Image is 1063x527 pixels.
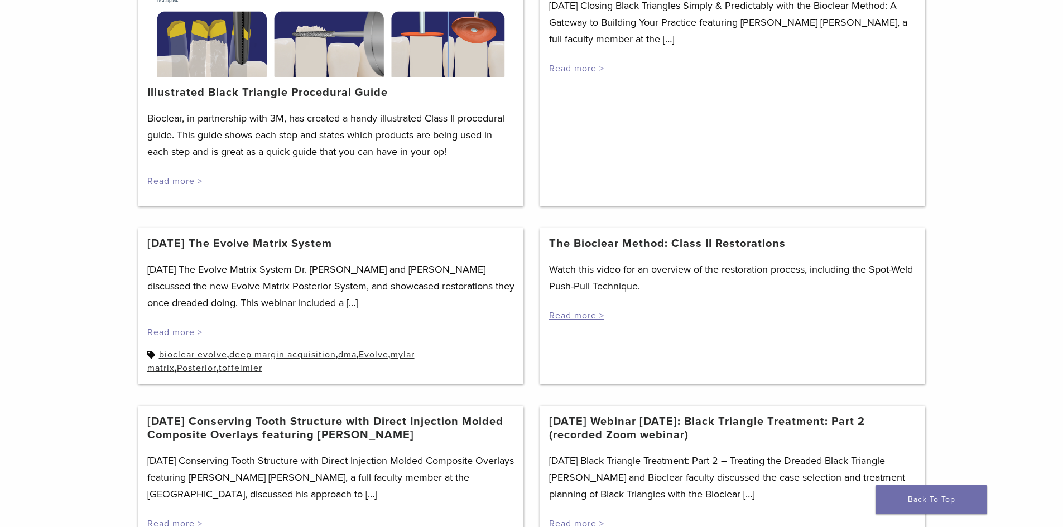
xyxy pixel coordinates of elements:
[229,349,336,360] a: deep margin acquisition
[177,362,217,374] a: Posterior
[147,327,203,338] a: Read more >
[549,415,916,442] a: [DATE] Webinar [DATE]: Black Triangle Treatment: Part 2 (recorded Zoom webinar)
[147,110,514,160] p: Bioclear, in partnership with 3M, has created a handy illustrated Class II procedural guide. This...
[147,176,203,187] a: Read more >
[549,261,916,294] p: Watch this video for an overview of the restoration process, including the Spot-Weld Push-Pull Te...
[147,86,388,99] a: Illustrated Black Triangle Procedural Guide
[219,362,262,374] a: toffelmier
[147,349,415,374] a: mylar matrix
[147,261,514,311] p: [DATE] The Evolve Matrix System Dr. [PERSON_NAME] and [PERSON_NAME] discussed the new Evolve Matr...
[549,63,604,74] a: Read more >
[359,349,388,360] a: Evolve
[876,485,987,514] a: Back To Top
[549,237,786,250] a: The Bioclear Method: Class II Restorations
[159,349,227,360] a: bioclear evolve
[147,415,514,442] a: [DATE] Conserving Tooth Structure with Direct Injection Molded Composite Overlays featuring [PERS...
[147,452,514,502] p: [DATE] Conserving Tooth Structure with Direct Injection Molded Composite Overlays featuring [PERS...
[549,452,916,502] p: [DATE] Black Triangle Treatment: Part 2 – Treating the Dreaded Black Triangle [PERSON_NAME] and B...
[549,310,604,321] a: Read more >
[147,348,514,375] div: , , , , , ,
[147,237,332,250] a: [DATE] The Evolve Matrix System
[338,349,357,360] a: dma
